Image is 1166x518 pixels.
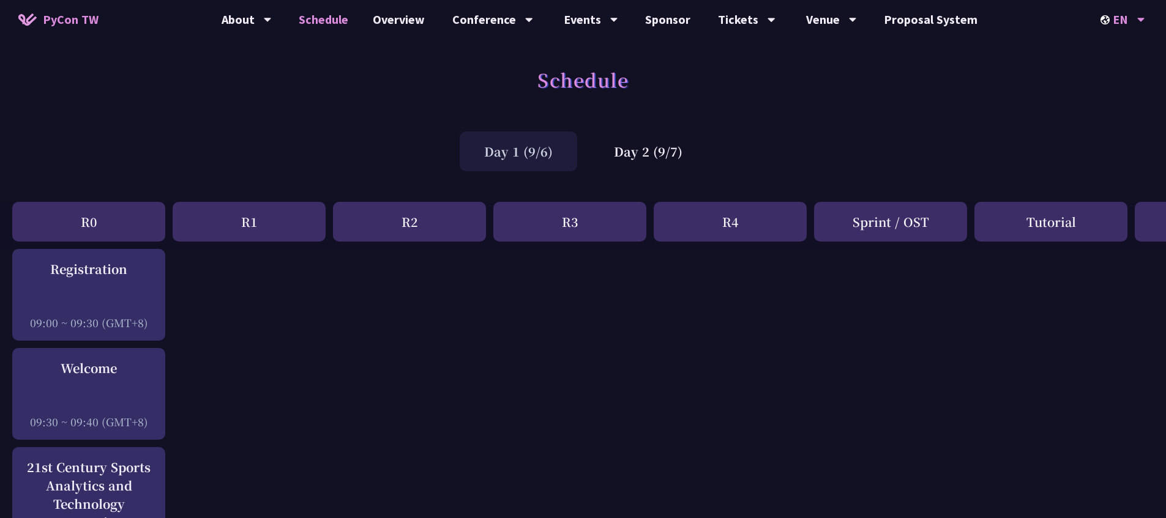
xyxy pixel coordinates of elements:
[173,202,326,242] div: R1
[18,414,159,429] div: 09:30 ~ 09:40 (GMT+8)
[654,202,807,242] div: R4
[18,260,159,278] div: Registration
[18,359,159,377] div: Welcome
[493,202,646,242] div: R3
[6,4,111,35] a: PyCon TW
[814,202,967,242] div: Sprint / OST
[333,202,486,242] div: R2
[974,202,1127,242] div: Tutorial
[460,131,577,171] div: Day 1 (9/6)
[18,13,37,26] img: Home icon of PyCon TW 2025
[1101,15,1113,24] img: Locale Icon
[12,202,165,242] div: R0
[43,10,99,29] span: PyCon TW
[589,131,707,171] div: Day 2 (9/7)
[18,315,159,330] div: 09:00 ~ 09:30 (GMT+8)
[537,61,629,98] h1: Schedule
